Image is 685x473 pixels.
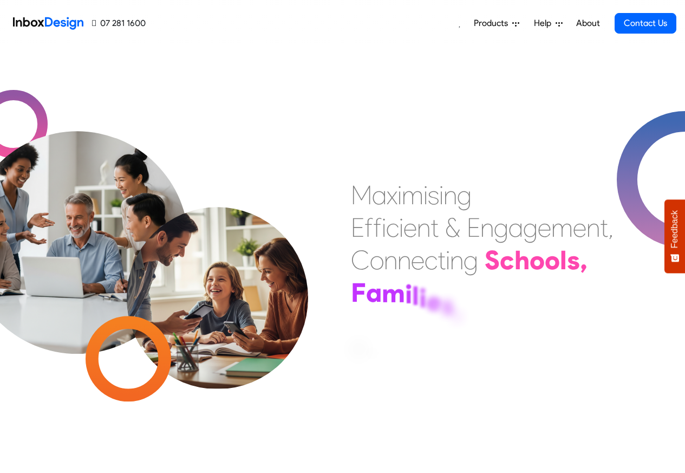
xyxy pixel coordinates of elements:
a: Contact Us [615,13,676,34]
div: n [366,336,379,368]
div: s [567,244,580,276]
div: a [508,211,523,244]
div: o [545,244,560,276]
div: , [454,293,461,325]
div: n [586,211,600,244]
div: a [372,179,387,211]
div: a [351,331,366,363]
div: n [443,179,457,211]
div: , [608,211,614,244]
div: F [351,276,366,309]
div: o [370,244,384,276]
div: c [500,244,514,276]
div: i [405,278,412,310]
div: E [351,211,364,244]
div: , [580,244,588,276]
div: e [426,285,441,318]
div: t [600,211,608,244]
div: a [366,276,382,309]
div: l [412,280,419,312]
div: i [399,211,403,244]
div: t [438,244,446,276]
div: i [446,244,450,276]
div: f [373,211,382,244]
img: parents_with_child.png [104,162,331,389]
div: t [430,211,439,244]
div: g [464,244,478,276]
div: e [411,244,425,276]
div: s [428,179,439,211]
div: f [364,211,373,244]
div: n [397,244,411,276]
div: h [514,244,530,276]
div: n [480,211,494,244]
div: l [560,244,567,276]
div: m [551,211,573,244]
div: M [351,179,372,211]
div: i [419,282,426,314]
div: e [573,211,586,244]
div: s [441,288,454,321]
button: Feedback - Show survey [664,199,685,273]
div: m [382,277,405,309]
div: n [450,244,464,276]
div: & [445,211,460,244]
div: e [538,211,551,244]
div: n [417,211,430,244]
div: e [403,211,417,244]
div: o [530,244,545,276]
div: i [423,179,428,211]
a: About [573,12,603,34]
span: Products [474,17,512,30]
div: m [402,179,423,211]
div: i [439,179,443,211]
a: Products [469,12,524,34]
a: 07 281 1600 [92,17,146,30]
div: i [397,179,402,211]
div: Maximising Efficient & Engagement, Connecting Schools, Families, and Students. [351,179,614,341]
div: x [387,179,397,211]
div: E [467,211,480,244]
div: g [494,211,508,244]
span: Help [534,17,556,30]
div: C [351,244,370,276]
div: c [425,244,438,276]
div: c [386,211,399,244]
div: g [523,211,538,244]
div: i [382,211,386,244]
a: Help [530,12,567,34]
span: Feedback [670,210,680,248]
div: S [485,244,500,276]
div: n [384,244,397,276]
div: g [457,179,472,211]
